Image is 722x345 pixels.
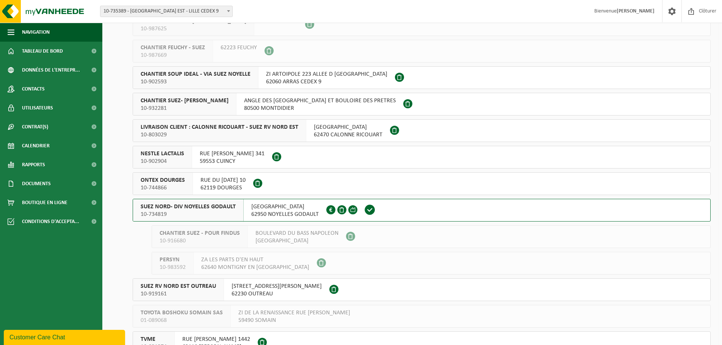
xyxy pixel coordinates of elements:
[22,42,63,61] span: Tableau de bord
[160,237,240,245] span: 10-916680
[22,23,50,42] span: Navigation
[244,97,396,105] span: ANGLE DES [GEOGRAPHIC_DATA] ET BOULOIRE DES PRETRES
[238,309,350,317] span: ZI DE LA RENAISSANCE RUE [PERSON_NAME]
[314,131,382,139] span: 62470 CALONNE RICOUART
[200,184,246,192] span: 62119 DOURGES
[141,105,229,112] span: 10-932281
[160,256,186,264] span: PERSYN
[4,328,127,345] iframe: chat widget
[22,174,51,193] span: Documents
[182,336,250,343] span: RUE [PERSON_NAME] 1442
[255,237,338,245] span: [GEOGRAPHIC_DATA]
[22,136,50,155] span: Calendrier
[22,98,53,117] span: Utilisateurs
[133,119,711,142] button: LIVRAISON CLIENT : CALONNE RICOUART - SUEZ RV NORD EST 10-803029 [GEOGRAPHIC_DATA]62470 CALONNE R...
[22,155,45,174] span: Rapports
[133,172,711,195] button: ONTEX DOURGES 10-744866 RUE DU [DATE] 1062119 DOURGES
[141,336,167,343] span: TVME
[141,290,216,298] span: 10-919161
[141,123,298,131] span: LIVRAISON CLIENT : CALONNE RICOUART - SUEZ RV NORD EST
[244,105,396,112] span: 80500 MONTDIDIER
[141,25,246,33] span: 10-987625
[201,264,309,271] span: 62640 MONTIGNY EN [GEOGRAPHIC_DATA]
[221,44,257,52] span: 62223 FEUCHY
[22,193,67,212] span: Boutique en ligne
[200,150,265,158] span: RUE [PERSON_NAME] 341
[238,317,350,324] span: 59490 SOMAIN
[100,6,233,17] span: 10-735389 - SUEZ RV NORD EST - LILLE CEDEX 9
[22,61,80,80] span: Données de l'entrepr...
[141,317,223,324] span: 01-089068
[141,97,229,105] span: CHANTIER SUEZ- [PERSON_NAME]
[266,78,387,86] span: 62060 ARRAS CEDEX 9
[200,158,265,165] span: 59553 CUINCY
[141,44,205,52] span: CHANTIER FEUCHY - SUEZ
[141,283,216,290] span: SUEZ RV NORD EST OUTREAU
[133,66,711,89] button: CHANTIER SOUP IDEAL - VIA SUEZ NOYELLE 10-902593 ZI ARTOIPOLE 223 ALLEE D [GEOGRAPHIC_DATA]62060 ...
[251,211,319,218] span: 62950 NOYELLES GODAULT
[141,211,236,218] span: 10-734819
[22,117,48,136] span: Contrat(s)
[160,229,240,237] span: CHANTIER SUEZ - POUR FINDUS
[141,176,185,184] span: ONTEX DOURGES
[266,70,387,78] span: ZI ARTOIPOLE 223 ALLEE D [GEOGRAPHIC_DATA]
[232,290,322,298] span: 62230 OUTREAU
[232,283,322,290] span: [STREET_ADDRESS][PERSON_NAME]
[160,264,186,271] span: 10-983592
[141,78,251,86] span: 10-902593
[255,229,338,237] span: BOULEVARD DU BASS NAPOLEON
[22,80,45,98] span: Contacts
[22,212,79,231] span: Conditions d'accepta...
[133,278,711,301] button: SUEZ RV NORD EST OUTREAU 10-919161 [STREET_ADDRESS][PERSON_NAME]62230 OUTREAU
[141,52,205,59] span: 10-987669
[141,158,184,165] span: 10-902904
[141,309,223,317] span: TOYOTA BOSHOKU SOMAIN SAS
[133,146,711,169] button: NESTLE LACTALIS 10-902904 RUE [PERSON_NAME] 34159553 CUINCY
[141,70,251,78] span: CHANTIER SOUP IDEAL - VIA SUEZ NOYELLE
[141,150,184,158] span: NESTLE LACTALIS
[100,6,232,17] span: 10-735389 - SUEZ RV NORD EST - LILLE CEDEX 9
[251,203,319,211] span: [GEOGRAPHIC_DATA]
[141,131,298,139] span: 10-803029
[314,123,382,131] span: [GEOGRAPHIC_DATA]
[200,176,246,184] span: RUE DU [DATE] 10
[617,8,655,14] strong: [PERSON_NAME]
[133,93,711,116] button: CHANTIER SUEZ- [PERSON_NAME] 10-932281 ANGLE DES [GEOGRAPHIC_DATA] ET BOULOIRE DES PRETRES80500 M...
[141,203,236,211] span: SUEZ NORD- DIV NOYELLES GODAULT
[141,184,185,192] span: 10-744866
[201,256,309,264] span: ZA LES PARTS D'EN HAUT
[133,199,711,222] button: SUEZ NORD- DIV NOYELLES GODAULT 10-734819 [GEOGRAPHIC_DATA]62950 NOYELLES GODAULT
